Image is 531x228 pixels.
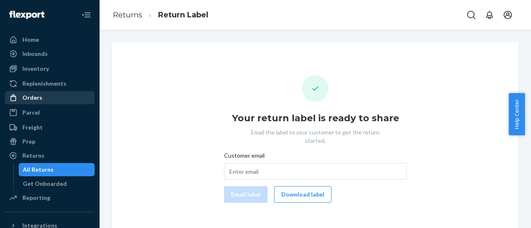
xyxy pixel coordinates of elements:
[5,47,95,60] a: Inbounds
[5,77,95,90] a: Replenishments
[5,135,95,148] a: Prep
[9,11,44,19] img: Flexport logo
[5,191,95,204] a: Reporting
[78,7,95,23] button: Close Navigation
[232,112,399,125] h1: Your return label is ready to share
[22,50,48,58] div: Inbounds
[243,128,388,145] p: Email the label to your customer to get the return started.
[22,137,35,146] div: Prep
[23,180,67,188] div: Get Onboarded
[22,123,43,132] div: Freight
[23,166,54,174] div: All Returns
[481,7,498,23] button: Open notifications
[106,3,215,27] ol: breadcrumbs
[5,33,95,46] a: Home
[5,106,95,119] a: Parcel
[274,186,331,203] button: Download label
[509,93,525,135] button: Help Center
[158,10,208,19] a: Return Label
[224,186,268,203] button: Email label
[499,7,516,23] button: Open account menu
[22,79,66,88] div: Replenishments
[463,7,480,23] button: Open Search Box
[224,151,265,163] span: Customer email
[22,108,40,117] div: Parcel
[5,91,95,104] a: Orders
[22,36,39,44] div: Home
[22,194,50,202] div: Reporting
[224,163,407,180] input: Customer email
[5,62,95,75] a: Inventory
[22,65,49,73] div: Inventory
[5,121,95,134] a: Freight
[19,177,95,190] a: Get Onboarded
[113,10,142,19] a: Returns
[22,94,42,102] div: Orders
[19,163,95,176] a: All Returns
[22,151,44,160] div: Returns
[5,149,95,162] a: Returns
